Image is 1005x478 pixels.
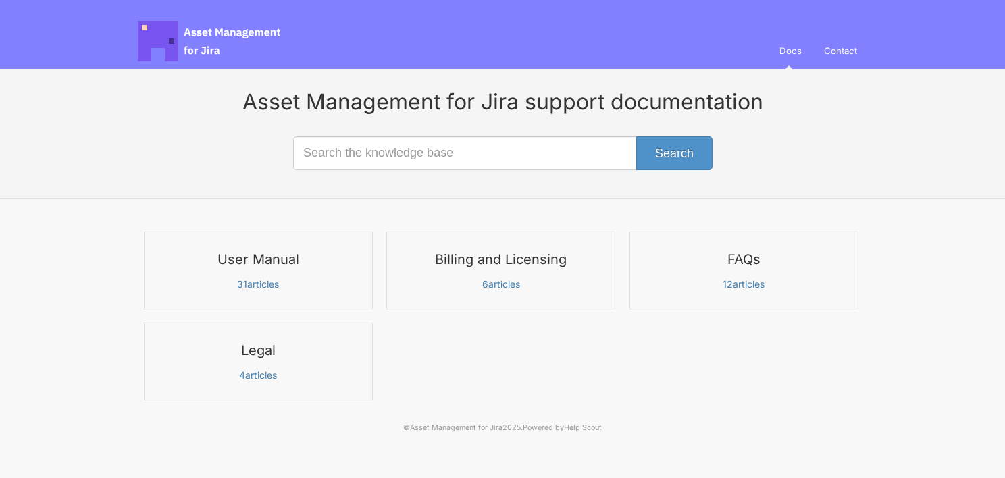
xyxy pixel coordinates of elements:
[564,423,602,432] a: Help Scout
[153,342,364,359] h3: Legal
[144,232,373,309] a: User Manual 31articles
[636,136,713,170] button: Search
[395,278,607,290] p: articles
[638,278,850,290] p: articles
[153,250,364,268] h3: User Manual
[482,278,488,290] span: 6
[410,423,502,432] a: Asset Management for Jira
[138,21,282,61] span: Asset Management for Jira Docs
[814,32,867,69] a: Contact
[153,369,364,381] p: articles
[138,422,867,434] p: © 2025.
[655,147,694,160] span: Search
[769,32,812,69] a: Docs
[237,278,247,290] span: 31
[153,278,364,290] p: articles
[523,423,602,432] span: Powered by
[144,323,373,400] a: Legal 4articles
[395,250,607,268] h3: Billing and Licensing
[386,232,615,309] a: Billing and Licensing 6articles
[629,232,858,309] a: FAQs 12articles
[293,136,712,170] input: Search the knowledge base
[638,250,850,268] h3: FAQs
[723,278,733,290] span: 12
[239,369,245,381] span: 4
